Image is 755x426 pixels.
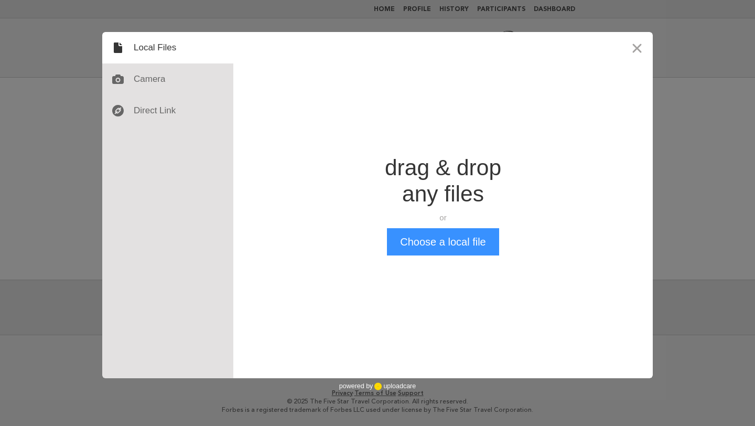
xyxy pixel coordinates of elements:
button: Choose a local file [387,228,499,255]
div: drag & drop any files [385,155,501,207]
div: Direct Link [102,95,233,126]
div: Camera [102,63,233,95]
div: powered by [339,378,416,394]
button: Close [621,32,653,63]
div: Local Files [102,32,233,63]
div: or [385,212,501,223]
a: uploadcare [373,382,416,390]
